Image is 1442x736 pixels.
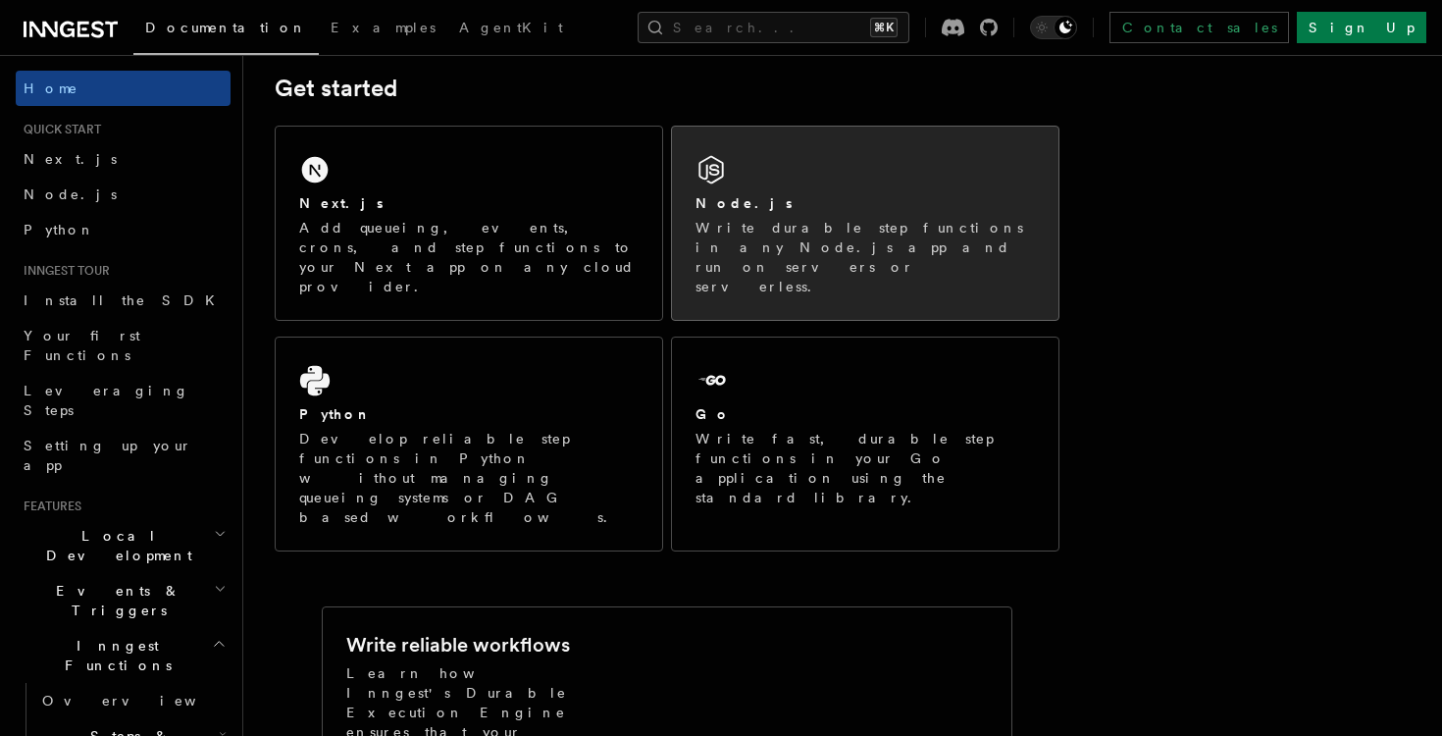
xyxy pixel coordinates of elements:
button: Search...⌘K [638,12,909,43]
span: Leveraging Steps [24,383,189,418]
a: Install the SDK [16,283,231,318]
h2: Next.js [299,193,384,213]
a: Node.jsWrite durable step functions in any Node.js app and run on servers or serverless. [671,126,1059,321]
kbd: ⌘K [870,18,898,37]
a: Python [16,212,231,247]
p: Write durable step functions in any Node.js app and run on servers or serverless. [695,218,1035,296]
a: Overview [34,683,231,718]
span: Inngest Functions [16,636,212,675]
span: Next.js [24,151,117,167]
span: Quick start [16,122,101,137]
span: Documentation [145,20,307,35]
a: Next.jsAdd queueing, events, crons, and step functions to your Next app on any cloud provider. [275,126,663,321]
a: Next.js [16,141,231,177]
a: AgentKit [447,6,575,53]
span: Setting up your app [24,438,192,473]
p: Develop reliable step functions in Python without managing queueing systems or DAG based workflows. [299,429,639,527]
a: Sign Up [1297,12,1426,43]
h2: Python [299,404,372,424]
span: Home [24,79,78,98]
h2: Go [695,404,731,424]
a: Get started [275,75,397,102]
a: Setting up your app [16,428,231,483]
button: Toggle dark mode [1030,16,1077,39]
button: Events & Triggers [16,573,231,628]
span: Events & Triggers [16,581,214,620]
h2: Node.js [695,193,793,213]
a: Your first Functions [16,318,231,373]
span: Install the SDK [24,292,227,308]
a: PythonDevelop reliable step functions in Python without managing queueing systems or DAG based wo... [275,337,663,552]
a: GoWrite fast, durable step functions in your Go application using the standard library. [671,337,1059,552]
span: Inngest tour [16,263,110,279]
span: Your first Functions [24,328,140,363]
a: Home [16,71,231,106]
span: AgentKit [459,20,563,35]
button: Inngest Functions [16,628,231,683]
a: Node.js [16,177,231,212]
span: Python [24,222,95,237]
span: Features [16,499,81,514]
a: Examples [319,6,447,53]
span: Overview [42,693,244,709]
span: Node.js [24,186,117,202]
h2: Write reliable workflows [346,631,570,658]
a: Contact sales [1109,12,1289,43]
a: Leveraging Steps [16,373,231,428]
p: Write fast, durable step functions in your Go application using the standard library. [695,429,1035,507]
span: Examples [331,20,436,35]
span: Local Development [16,526,214,565]
p: Add queueing, events, crons, and step functions to your Next app on any cloud provider. [299,218,639,296]
a: Documentation [133,6,319,55]
button: Local Development [16,518,231,573]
